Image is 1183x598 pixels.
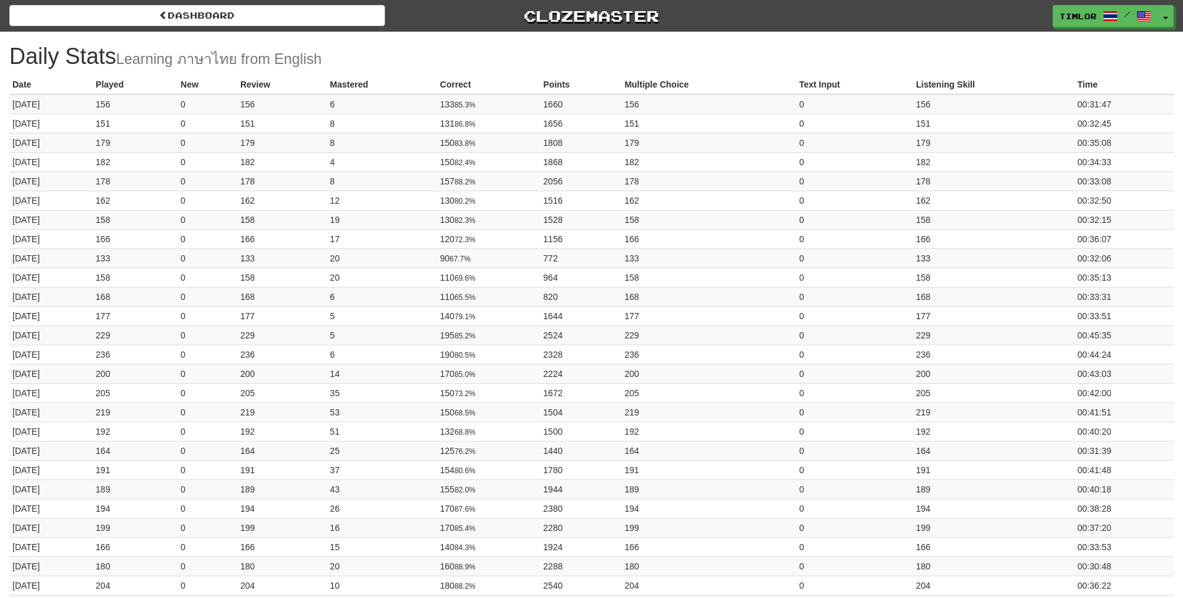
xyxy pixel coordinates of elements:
[237,441,327,460] td: 164
[455,524,476,533] small: 85.4%
[237,499,327,518] td: 194
[9,364,93,383] td: [DATE]
[327,229,437,248] td: 17
[913,152,1074,171] td: 182
[178,383,237,402] td: 0
[540,325,622,345] td: 2524
[622,210,796,229] td: 158
[178,306,237,325] td: 0
[1074,191,1174,210] td: 00:32:50
[9,114,93,133] td: [DATE]
[93,75,178,94] th: Played
[796,518,913,537] td: 0
[93,171,178,191] td: 178
[237,210,327,229] td: 158
[450,255,471,263] small: 67.7%
[540,287,622,306] td: 820
[1074,268,1174,287] td: 00:35:13
[455,332,476,340] small: 85.2%
[622,94,796,114] td: 156
[93,114,178,133] td: 151
[540,460,622,479] td: 1780
[540,171,622,191] td: 2056
[437,268,540,287] td: 110
[237,248,327,268] td: 133
[455,139,476,148] small: 83.8%
[9,460,93,479] td: [DATE]
[437,114,540,133] td: 131
[540,75,622,94] th: Points
[437,152,540,171] td: 150
[913,383,1074,402] td: 205
[437,460,540,479] td: 154
[1053,5,1158,27] a: timlor /
[540,191,622,210] td: 1516
[540,152,622,171] td: 1868
[913,518,1074,537] td: 199
[93,460,178,479] td: 191
[237,133,327,152] td: 179
[237,75,327,94] th: Review
[622,191,796,210] td: 162
[93,422,178,441] td: 192
[540,479,622,499] td: 1944
[93,499,178,518] td: 194
[796,94,913,114] td: 0
[237,422,327,441] td: 192
[93,210,178,229] td: 158
[237,383,327,402] td: 205
[913,306,1074,325] td: 177
[93,402,178,422] td: 219
[540,518,622,537] td: 2280
[455,428,476,437] small: 68.8%
[1074,114,1174,133] td: 00:32:45
[913,402,1074,422] td: 219
[437,537,540,556] td: 140
[1074,499,1174,518] td: 00:38:28
[237,518,327,537] td: 199
[327,75,437,94] th: Mastered
[540,133,622,152] td: 1808
[913,191,1074,210] td: 162
[622,306,796,325] td: 177
[93,229,178,248] td: 166
[178,345,237,364] td: 0
[93,479,178,499] td: 189
[1074,152,1174,171] td: 00:34:33
[622,364,796,383] td: 200
[93,133,178,152] td: 179
[622,383,796,402] td: 205
[9,479,93,499] td: [DATE]
[540,364,622,383] td: 2224
[1074,479,1174,499] td: 00:40:18
[437,518,540,537] td: 170
[437,479,540,499] td: 155
[178,75,237,94] th: New
[455,447,476,456] small: 76.2%
[1074,422,1174,441] td: 00:40:20
[455,197,476,206] small: 80.2%
[437,75,540,94] th: Correct
[1074,306,1174,325] td: 00:33:51
[540,229,622,248] td: 1156
[796,248,913,268] td: 0
[9,248,93,268] td: [DATE]
[327,171,437,191] td: 8
[540,345,622,364] td: 2328
[913,248,1074,268] td: 133
[622,499,796,518] td: 194
[796,306,913,325] td: 0
[437,345,540,364] td: 190
[455,351,476,360] small: 80.5%
[1074,518,1174,537] td: 00:37:20
[327,287,437,306] td: 6
[455,274,476,283] small: 69.6%
[455,505,476,514] small: 87.6%
[9,345,93,364] td: [DATE]
[178,210,237,229] td: 0
[622,441,796,460] td: 164
[1124,10,1130,19] span: /
[913,210,1074,229] td: 158
[540,210,622,229] td: 1528
[622,325,796,345] td: 229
